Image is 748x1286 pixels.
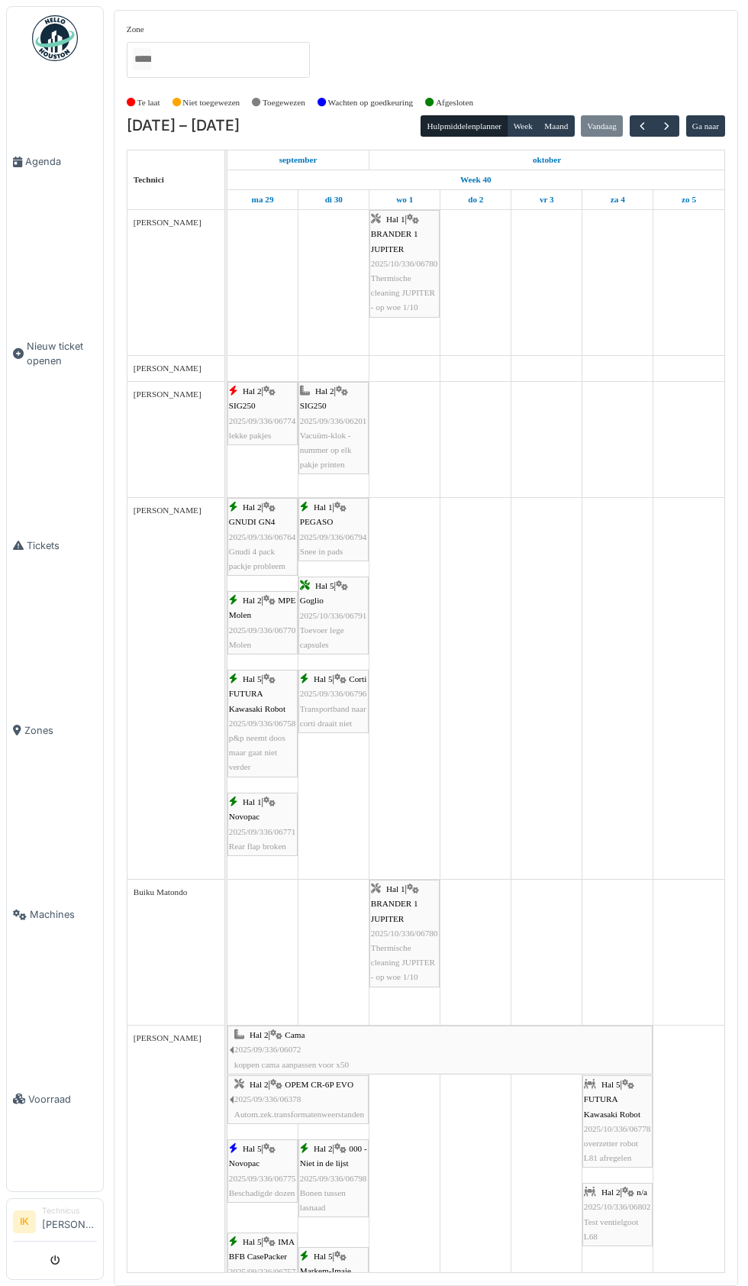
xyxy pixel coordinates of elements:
[529,150,565,170] a: 1 oktober 2025
[300,517,334,526] span: PEGASO
[371,212,438,315] div: |
[300,611,367,620] span: 2025/10/336/06791
[234,1094,301,1103] span: 2025/09/336/06378
[371,273,435,312] span: Thermische cleaning JUPITER - op woe 1/10
[584,1202,651,1211] span: 2025/10/336/06802
[7,454,103,638] a: Tickets
[243,797,262,806] span: Hal 1
[371,929,438,938] span: 2025/10/336/06780
[300,596,324,605] span: Goglio
[584,1185,651,1244] div: |
[584,1124,651,1133] span: 2025/10/336/06778
[229,733,285,771] span: p&p neemt doos maar gaat niet verder
[30,907,97,922] span: Machines
[27,538,97,553] span: Tickets
[300,1142,367,1215] div: |
[234,1045,301,1054] span: 2025/09/336/06072
[24,723,97,738] span: Zones
[229,500,296,574] div: |
[127,23,144,36] label: Zone
[315,581,334,590] span: Hal 5
[300,431,352,469] span: Vacuüm-klok -nummer op elk pakje printen
[456,170,495,189] a: Week 40
[25,154,97,169] span: Agenda
[13,1205,97,1242] a: IK Technicus[PERSON_NAME]
[678,190,700,209] a: 5 oktober 2025
[300,704,366,728] span: Transportband naar corti draait niet
[300,547,343,556] span: Snee in pads
[134,1033,202,1042] span: [PERSON_NAME]
[229,812,260,821] span: Novopac
[229,593,296,652] div: |
[229,401,256,410] span: SIG250
[229,1267,296,1276] span: 2025/09/336/06757
[300,1144,367,1168] span: 000 - Niet in de lijst
[234,1060,349,1069] span: koppen cama aanpassen voor x50
[229,1188,295,1197] span: Beschadigde dozen
[42,1205,97,1217] div: Technicus
[584,1217,639,1241] span: Test ventielgoot L68
[581,115,623,137] button: Vandaag
[243,502,262,512] span: Hal 2
[421,115,508,137] button: Hulpmiddelenplanner
[229,719,296,728] span: 2025/09/336/06758
[182,96,240,109] label: Niet toegewezen
[229,416,296,425] span: 2025/09/336/06774
[134,506,202,515] span: [PERSON_NAME]
[229,672,296,774] div: |
[127,117,240,135] h2: [DATE] – [DATE]
[300,401,327,410] span: SIG250
[300,672,367,731] div: |
[328,96,414,109] label: Wachten op goedkeuring
[386,884,405,893] span: Hal 1
[250,1030,269,1039] span: Hal 2
[584,1139,638,1162] span: overzetter robot L81 afregelen
[314,674,333,683] span: Hal 5
[134,218,202,227] span: [PERSON_NAME]
[300,384,367,472] div: |
[386,215,405,224] span: Hal 1
[134,887,188,897] span: Buiku Matondo
[250,1080,269,1089] span: Hal 2
[285,1080,353,1089] span: OPEM CR-6P EVO
[234,1110,364,1119] span: Autom.zek.transformatenweerstanden
[630,115,655,137] button: Vorige
[300,416,367,425] span: 2025/09/336/06201
[607,190,629,209] a: 4 oktober 2025
[229,827,296,836] span: 2025/09/336/06771
[234,1078,367,1122] div: |
[300,500,367,559] div: |
[314,1252,333,1261] span: Hal 5
[243,596,262,605] span: Hal 2
[263,96,305,109] label: Toegewezen
[229,1158,260,1168] span: Novopac
[13,1210,36,1233] li: IK
[637,1187,647,1197] span: n/a
[686,115,726,137] button: Ga naar
[243,674,262,683] span: Hal 5
[601,1080,621,1089] span: Hal 5
[42,1205,97,1238] li: [PERSON_NAME]
[371,229,418,253] span: BRANDER 1 JUPITER
[27,339,97,368] span: Nieuw ticket openen
[134,175,164,184] span: Technici
[229,1142,296,1200] div: |
[601,1187,621,1197] span: Hal 2
[538,115,575,137] button: Maand
[7,69,103,254] a: Agenda
[7,638,103,822] a: Zones
[28,1092,97,1107] span: Voorraad
[134,389,202,399] span: [PERSON_NAME]
[229,532,296,541] span: 2025/09/336/06764
[229,1174,296,1183] span: 2025/09/336/06775
[7,254,103,454] a: Nieuw ticket openen
[300,625,344,649] span: Toevoer lege capsules
[133,48,151,70] input: Alles
[314,502,333,512] span: Hal 1
[300,1188,346,1212] span: Bonen tussen lasnaad
[285,1030,305,1039] span: Cama
[315,386,334,396] span: Hal 2
[300,532,367,541] span: 2025/09/336/06794
[371,882,438,984] div: |
[229,517,276,526] span: GNUDI GN4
